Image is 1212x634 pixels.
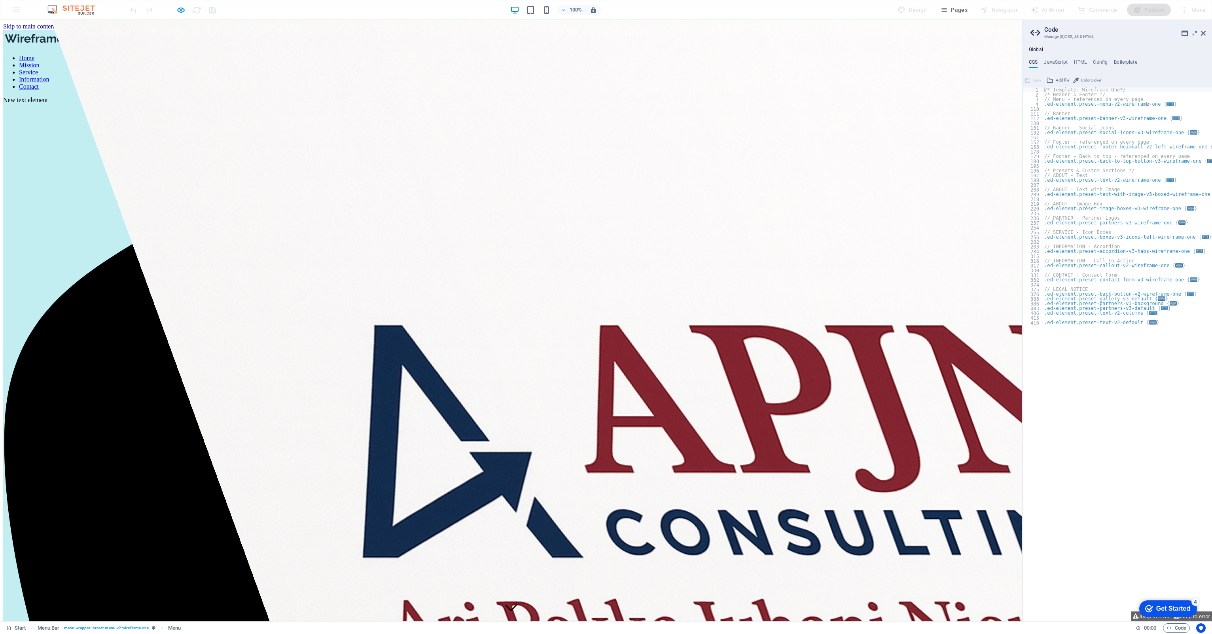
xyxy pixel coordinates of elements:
div: 283 [1023,244,1043,249]
button: Jump to error [1131,611,1171,621]
div: Get Started [23,9,57,16]
i: This element is a customizable preset [152,626,155,630]
div: 374 [1023,282,1043,287]
div: 282 [1023,239,1043,244]
div: 208 [1023,187,1043,192]
div: 198 [1023,178,1043,182]
a: Skip to main content [3,3,56,10]
div: 110 [1023,106,1043,111]
span: ... [1176,263,1183,268]
span: ... [1167,178,1174,182]
div: 197 [1023,173,1043,178]
span: ... [1196,249,1203,253]
div: 209 [1023,192,1043,197]
div: 317 [1023,263,1043,268]
span: ... [1158,296,1165,301]
div: 1 [1023,87,1043,92]
div: 4 [59,2,66,9]
div: 179 [1023,154,1043,159]
button: 100% [557,5,585,15]
div: 111 [1023,111,1043,116]
div: 112 [1023,116,1043,121]
div: 130 [1023,121,1043,125]
div: 4 [1023,102,1043,106]
div: 235 [1023,211,1043,216]
div: 406 [1023,311,1043,315]
h4: HTML [1074,59,1087,68]
div: 180 [1023,159,1043,163]
h2: Code [1044,26,1206,33]
div: 316 [1023,258,1043,263]
div: 330 [1023,268,1043,273]
a: Mission [19,42,40,49]
h6: 100% [569,5,582,15]
span: Code [1167,623,1186,633]
span: ... [1170,301,1177,306]
h4: Boilerplate [1114,59,1137,68]
div: 332 [1023,277,1043,282]
i: On resize automatically adjust zoom level to fit chosen device. [590,6,597,13]
div: Design (Ctrl+Alt+Y) [894,4,930,16]
div: 2 [1023,92,1043,97]
div: 131 [1023,125,1043,130]
h4: Global [1029,47,1043,53]
div: 151 [1023,135,1043,140]
div: 207 [1023,182,1043,187]
button: Add file [1045,76,1070,85]
span: ... [1167,102,1174,106]
div: 254 [1023,225,1043,230]
h4: Config [1093,59,1108,68]
div: 132 [1023,130,1043,135]
div: 415 [1023,315,1043,320]
h3: Manage (S)CSS, JS & HTML [1044,33,1190,40]
h4: CSS [1029,59,1038,68]
button: Usercentrics [1196,623,1206,633]
div: 376 [1023,292,1043,296]
span: ... [1172,116,1180,120]
div: 416 [1023,320,1043,325]
p: New text element [3,77,1019,84]
img: wireframe_one_v2_Zeichenflaeche1.PNG [3,10,90,27]
div: 196 [1023,168,1043,173]
span: ... [1190,277,1197,282]
span: : [1150,625,1151,631]
div: 284 [1023,249,1043,254]
a: Click to cancel selection. Double-click to open Pages [6,623,26,633]
div: 219 [1023,201,1043,206]
span: ... [1161,306,1168,310]
span: ... [1187,206,1194,211]
button: Code [1163,623,1190,633]
span: ... [1150,320,1157,325]
div: 218 [1023,197,1043,201]
div: 236 [1023,216,1043,220]
button: Pages [937,4,971,16]
img: Editor Logo [45,5,105,15]
a: Contact [19,63,39,70]
div: 256 [1023,235,1043,239]
div: 331 [1023,273,1043,277]
span: Click to select. Double-click to edit [168,623,181,633]
span: ... [1187,292,1194,296]
div: 153 [1023,144,1043,149]
div: 403 [1023,306,1043,311]
span: ... [1178,220,1185,225]
div: 383 [1023,296,1043,301]
div: 237 [1023,220,1043,225]
span: ... [1150,311,1157,315]
button: Color picker [1072,76,1103,85]
span: Pages [940,6,968,14]
div: 255 [1023,230,1043,235]
div: 178 [1023,149,1043,154]
a: Service [19,49,38,56]
div: 3 [1023,97,1043,102]
div: 386 [1023,301,1043,306]
div: 152 [1023,140,1043,144]
div: 220 [1023,206,1043,211]
span: 00 00 [1144,623,1156,633]
div: Get Started 4 items remaining, 20% complete [6,4,64,21]
h6: Session time [1136,623,1157,633]
div: 195 [1023,163,1043,168]
span: ... [1202,235,1209,239]
span: Color picker [1081,76,1102,85]
a: Information [19,56,49,63]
